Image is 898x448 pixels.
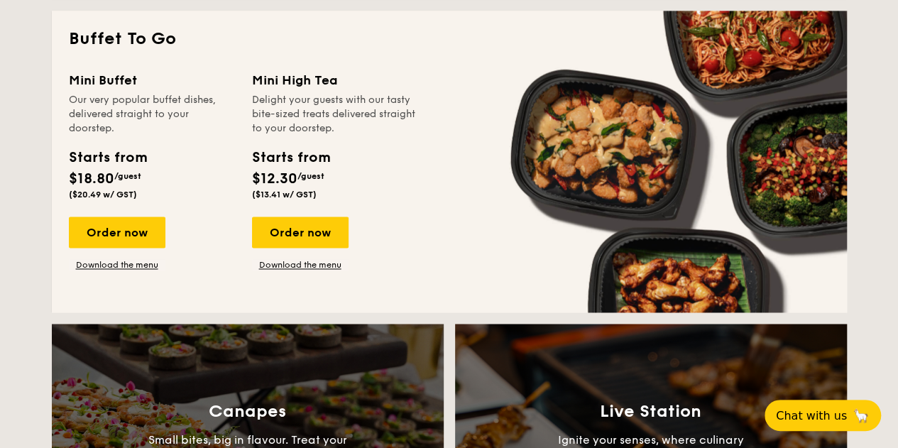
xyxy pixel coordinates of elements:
[252,70,418,90] div: Mini High Tea
[252,259,349,271] a: Download the menu
[765,400,881,431] button: Chat with us🦙
[69,147,146,168] div: Starts from
[69,217,165,248] div: Order now
[252,190,317,200] span: ($13.41 w/ GST)
[853,408,870,424] span: 🦙
[252,217,349,248] div: Order now
[69,70,235,90] div: Mini Buffet
[252,147,329,168] div: Starts from
[69,170,114,187] span: $18.80
[69,93,235,136] div: Our very popular buffet dishes, delivered straight to your doorstep.
[69,259,165,271] a: Download the menu
[252,93,418,136] div: Delight your guests with our tasty bite-sized treats delivered straight to your doorstep.
[114,171,141,181] span: /guest
[297,171,324,181] span: /guest
[209,401,286,421] h3: Canapes
[776,409,847,422] span: Chat with us
[69,190,137,200] span: ($20.49 w/ GST)
[69,28,830,50] h2: Buffet To Go
[600,401,701,421] h3: Live Station
[252,170,297,187] span: $12.30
